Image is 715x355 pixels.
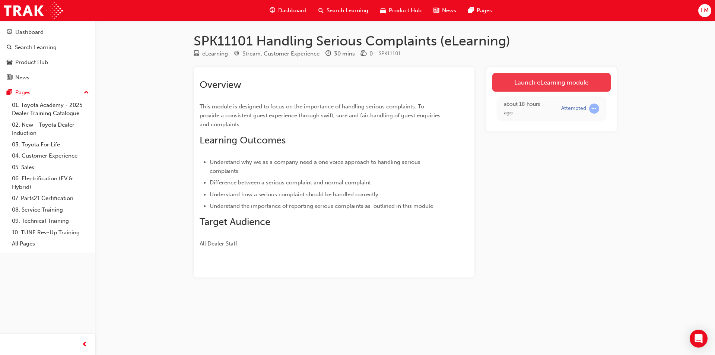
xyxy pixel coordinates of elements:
[3,25,92,39] a: Dashboard
[433,6,439,15] span: news-icon
[334,50,355,58] div: 30 mins
[9,99,92,119] a: 01. Toyota Academy - 2025 Dealer Training Catalogue
[3,86,92,99] button: Pages
[462,3,498,18] a: pages-iconPages
[194,33,617,49] h1: SPK11101 Handling Serious Complaints (eLearning)
[3,24,92,86] button: DashboardSearch LearningProduct HubNews
[690,330,708,348] div: Open Intercom Messenger
[15,88,31,97] div: Pages
[210,179,371,186] span: Difference between a serious complaint and normal complaint
[9,139,92,150] a: 03. Toyota For Life
[202,50,228,58] div: eLearning
[278,6,306,15] span: Dashboard
[7,29,12,36] span: guage-icon
[442,6,456,15] span: News
[242,50,320,58] div: Stream: Customer Experience
[200,134,286,146] span: Learning Outcomes
[7,75,12,81] span: news-icon
[7,44,12,51] span: search-icon
[200,216,270,228] span: Target Audience
[361,51,366,57] span: money-icon
[210,159,422,174] span: Understand why we as a company need a one voice approach to handling serious complaints
[9,119,92,139] a: 02. New - Toyota Dealer Induction
[9,227,92,238] a: 10. TUNE Rev-Up Training
[9,150,92,162] a: 04. Customer Experience
[380,6,386,15] span: car-icon
[84,88,89,98] span: up-icon
[561,105,586,112] div: Attempted
[234,51,239,57] span: target-icon
[200,240,237,247] span: All Dealer Staff
[9,173,92,193] a: 06. Electrification (EV & Hybrid)
[270,6,275,15] span: guage-icon
[4,2,63,19] img: Trak
[210,191,378,198] span: Understand how a serious complaint should be handled correctly
[15,73,29,82] div: News
[701,6,709,15] span: LM
[234,49,320,58] div: Stream
[492,73,611,92] a: Launch eLearning module
[3,56,92,69] a: Product Hub
[3,71,92,85] a: News
[389,6,422,15] span: Product Hub
[504,100,550,117] div: Wed Aug 27 2025 14:32:48 GMT+1000 (Australian Eastern Standard Time)
[200,103,442,128] span: This module is designed to focus on the importance of handling serious complaints. To provide a c...
[194,49,228,58] div: Type
[9,193,92,204] a: 07. Parts21 Certification
[374,3,428,18] a: car-iconProduct Hub
[7,89,12,96] span: pages-icon
[312,3,374,18] a: search-iconSearch Learning
[9,162,92,173] a: 05. Sales
[589,104,599,114] span: learningRecordVerb_ATTEMPT-icon
[210,203,433,209] span: Understand the importance of reporting serious complaints as outlined in this module
[318,6,324,15] span: search-icon
[477,6,492,15] span: Pages
[200,79,241,91] span: Overview
[7,59,12,66] span: car-icon
[9,204,92,216] a: 08. Service Training
[15,43,57,52] div: Search Learning
[369,50,373,58] div: 0
[698,4,711,17] button: LM
[264,3,312,18] a: guage-iconDashboard
[15,28,44,37] div: Dashboard
[82,340,88,349] span: prev-icon
[9,238,92,250] a: All Pages
[379,50,401,57] span: Learning resource code
[468,6,474,15] span: pages-icon
[15,58,48,67] div: Product Hub
[325,49,355,58] div: Duration
[325,51,331,57] span: clock-icon
[361,49,373,58] div: Price
[327,6,368,15] span: Search Learning
[3,41,92,54] a: Search Learning
[194,51,199,57] span: learningResourceType_ELEARNING-icon
[9,215,92,227] a: 09. Technical Training
[428,3,462,18] a: news-iconNews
